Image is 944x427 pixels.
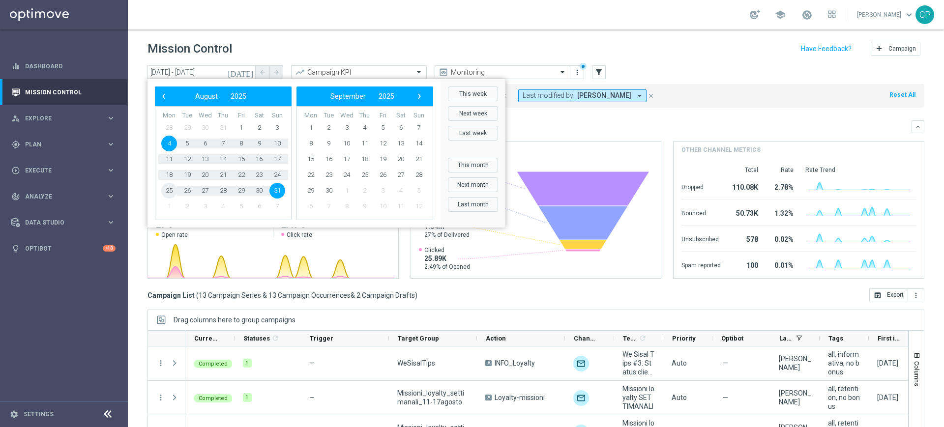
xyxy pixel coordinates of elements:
div: 21 Aug 2025, Thursday [877,359,898,368]
span: 29 [234,183,249,199]
span: 28 [215,183,231,199]
button: more_vert [156,359,165,368]
span: Templates [623,335,637,342]
span: Auto [672,359,687,367]
span: 24 [339,167,354,183]
button: 2025 [372,90,401,103]
bs-datepicker-navigation-view: ​ ​ ​ [157,90,284,103]
bs-daterangepicker-container: calendar [147,79,505,228]
i: open_in_browser [874,291,882,299]
div: Rate [770,166,794,174]
span: ) [415,291,417,300]
span: Statuses [243,335,270,342]
span: 14 [411,136,427,151]
div: Execute [11,166,106,175]
span: 12 [375,136,391,151]
button: Last week [448,126,498,141]
span: 18 [161,167,177,183]
div: 100 [733,256,758,272]
img: Optimail [573,390,589,406]
span: 12 [179,151,195,167]
span: Optibot [721,335,743,342]
span: Completed [199,361,228,367]
div: CP [915,5,934,24]
button: Next month [448,177,498,192]
i: keyboard_arrow_right [106,114,116,123]
span: 13 [197,151,213,167]
i: add [875,45,883,53]
span: 14 [215,151,231,167]
span: 2 [321,120,337,136]
div: Unsubscribed [681,230,721,246]
a: Optibot [25,235,103,261]
button: August [189,90,224,103]
span: A [485,395,492,400]
div: 0.02% [770,230,794,246]
span: 15 [303,151,319,167]
span: — [309,394,315,401]
span: Last Modified By [779,335,792,342]
img: Optimail [573,356,589,371]
span: Calculate column [270,333,279,343]
th: weekday [232,112,250,120]
div: Mission Control [11,79,116,105]
span: — [723,359,728,368]
span: 18 [357,151,373,167]
span: [PERSON_NAME] [577,91,631,100]
button: person_search Explore keyboard_arrow_right [11,114,116,122]
i: close [648,92,654,99]
span: 4 [393,183,409,199]
span: Trigger [310,335,333,342]
i: settings [10,410,19,419]
span: 16 [251,151,267,167]
button: track_changes Analyze keyboard_arrow_right [11,193,116,200]
span: 2025 [231,92,246,100]
span: 2.49% of Opened [424,263,470,271]
span: 3 [339,120,354,136]
span: 21 [215,167,231,183]
span: 6 [303,199,319,214]
span: 31 [215,120,231,136]
div: Spam reported [681,256,721,272]
span: & [351,291,355,299]
input: Select date range [147,65,256,79]
span: 31 [269,183,285,199]
span: 8 [339,199,354,214]
div: Dashboard [11,53,116,79]
span: 11 [161,151,177,167]
multiple-options-button: Export to CSV [869,291,924,299]
div: Plan [11,140,106,149]
span: 12 [411,199,427,214]
span: 2 [357,183,373,199]
i: refresh [271,334,279,342]
th: weekday [392,112,410,120]
span: 27% of Delivered [424,231,470,239]
span: 1 [161,199,177,214]
span: 26 [179,183,195,199]
i: trending_up [295,67,305,77]
span: 2 [251,120,267,136]
span: Priority [672,335,696,342]
a: Dashboard [25,53,116,79]
div: 12 Aug 2025, Tuesday [877,393,898,402]
button: Data Studio keyboard_arrow_right [11,219,116,227]
span: Calculate column [637,333,647,343]
span: 4 [161,136,177,151]
span: Drag columns here to group campaigns [174,316,295,324]
button: Reset All [888,89,916,100]
th: weekday [268,112,286,120]
button: open_in_browser Export [869,288,908,302]
span: 10 [269,136,285,151]
span: 2 [179,199,195,214]
span: 19 [179,167,195,183]
span: 3 [197,199,213,214]
i: arrow_back [259,69,266,76]
span: 23 [251,167,267,183]
div: Dropped [681,178,721,194]
span: 27 [393,167,409,183]
span: 5 [179,136,195,151]
i: more_vert [573,68,581,76]
span: 13 [393,136,409,151]
span: Explore [25,115,106,121]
